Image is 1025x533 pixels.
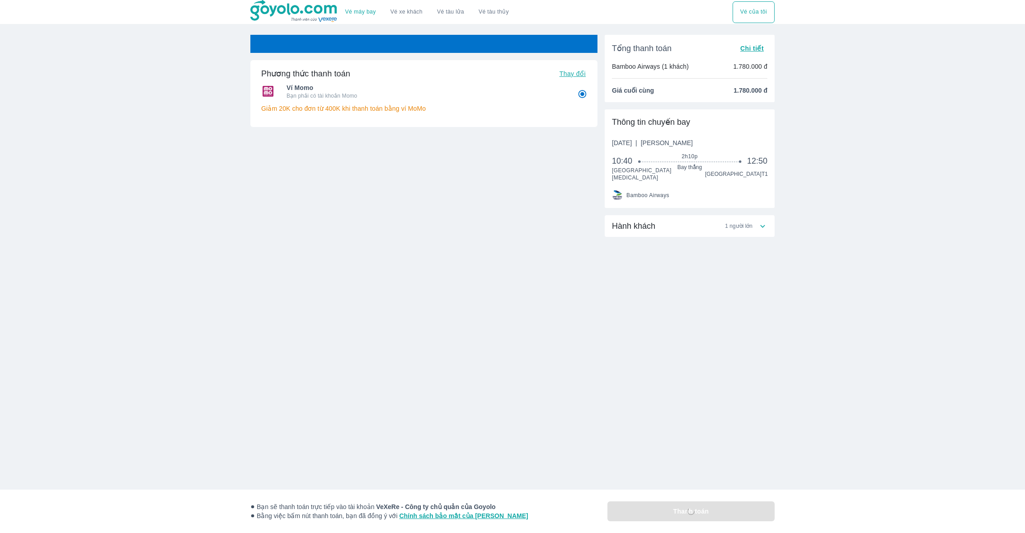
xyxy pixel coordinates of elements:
span: [GEOGRAPHIC_DATA] T1 [705,170,767,178]
span: | [635,139,637,146]
div: Thông tin chuyến bay [612,117,767,127]
span: Bay thẳng [640,164,740,171]
span: 10:40 [612,156,640,166]
a: Vé xe khách [390,9,423,15]
div: Hành khách1 người lớn [605,215,775,237]
div: Ví MomoVí MomoBạn phải có tài khoản Momo [261,80,587,102]
p: Giảm 20K cho đơn từ 400K khi thanh toán bằng ví MoMo [261,104,587,113]
span: 2h10p [640,153,740,160]
button: Vé của tôi [733,1,775,23]
p: Bamboo Airways (1 khách) [612,62,689,71]
span: Hành khách [612,221,655,231]
h6: Phương thức thanh toán [261,68,350,79]
p: 1.780.000 đ [733,62,767,71]
span: [PERSON_NAME] [641,139,693,146]
span: [DATE] [612,138,693,147]
img: Ví Momo [261,86,275,97]
span: Giá cuối cùng [612,86,654,95]
button: Thay đổi [556,67,589,80]
span: Ví Momo [287,83,565,92]
a: Vé tàu lửa [430,1,471,23]
button: Chi tiết [737,42,767,55]
a: Vé máy bay [345,9,376,15]
span: Bamboo Airways [626,192,669,199]
div: choose transportation mode [733,1,775,23]
button: Vé tàu thủy [471,1,516,23]
span: Thay đổi [560,70,586,77]
div: choose transportation mode [338,1,516,23]
p: Bạn phải có tài khoản Momo [287,92,565,99]
span: Tổng thanh toán [612,43,672,54]
span: Bằng việc bấm nút thanh toán, bạn đã đồng ý với [250,511,528,520]
a: Chính sách bảo mật của [PERSON_NAME] [399,512,528,519]
span: 1.780.000 đ [733,86,767,95]
strong: VeXeRe - Công ty chủ quản của Goyolo [376,503,495,510]
span: Bạn sẽ thanh toán trực tiếp vào tài khoản [250,502,528,511]
span: Chi tiết [740,45,764,52]
span: 1 người lớn [725,222,752,230]
span: 12:50 [747,156,767,166]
